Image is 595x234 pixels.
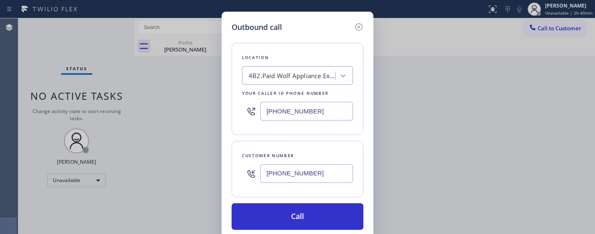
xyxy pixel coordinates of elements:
div: 4B2.Paid Wolf Appliance Expert [249,71,336,81]
h5: Outbound call [232,22,282,33]
div: Your caller id phone number [242,89,353,98]
input: (123) 456-7890 [260,102,353,121]
input: (123) 456-7890 [260,164,353,183]
div: Location [242,53,353,62]
div: Customer number [242,151,353,160]
button: Call [232,203,363,230]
